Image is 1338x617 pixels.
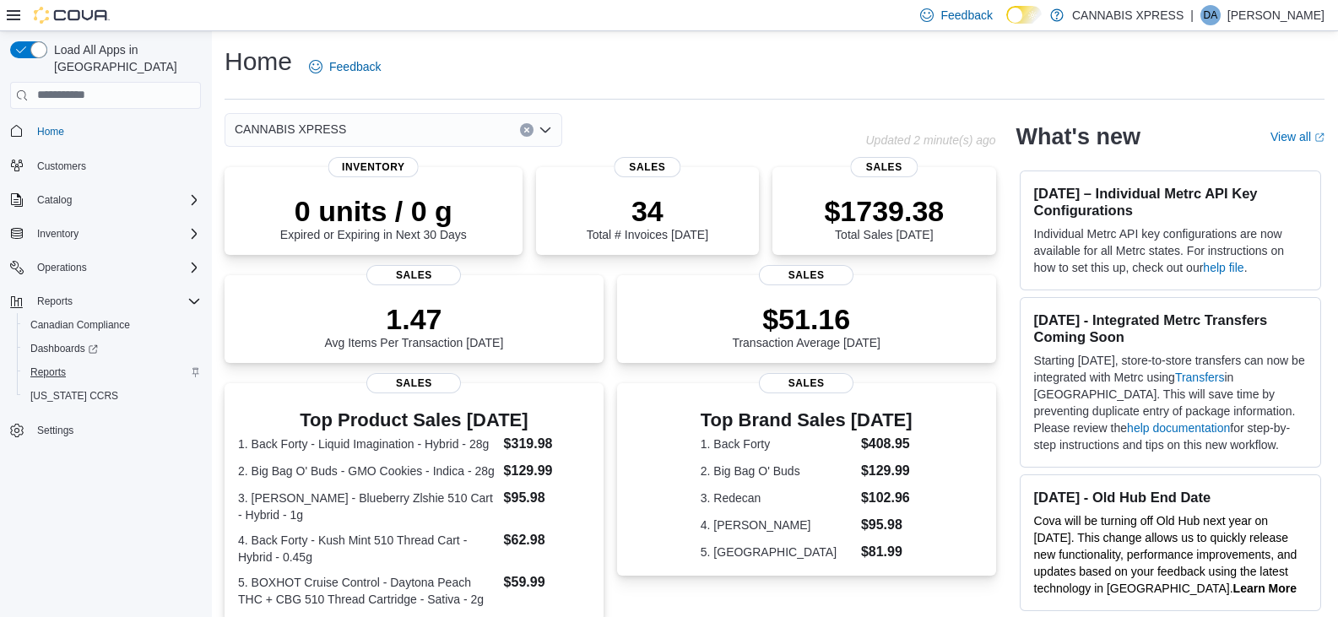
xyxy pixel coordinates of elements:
dd: $129.99 [861,461,913,481]
span: Inventory [328,157,419,177]
p: Updated 2 minute(s) ago [865,133,995,147]
button: Customers [3,154,208,178]
dd: $81.99 [861,542,913,562]
span: Washington CCRS [24,386,201,406]
h3: Top Brand Sales [DATE] [701,410,913,430]
button: Operations [3,256,208,279]
a: Reports [24,362,73,382]
button: Catalog [3,188,208,212]
button: Reports [17,360,208,384]
dd: $102.96 [861,488,913,508]
button: Settings [3,418,208,442]
h3: [DATE] - Old Hub End Date [1034,489,1307,506]
h1: Home [225,45,292,78]
a: help file [1203,261,1243,274]
button: Reports [30,291,79,311]
svg: External link [1314,133,1324,143]
p: CANNABIS XPRESS [1072,5,1184,25]
a: Learn More [1233,582,1297,595]
dt: 2. Big Bag O' Buds - GMO Cookies - Indica - 28g [238,463,497,479]
button: Open list of options [539,123,552,137]
button: Canadian Compliance [17,313,208,337]
button: Inventory [30,224,85,244]
span: Operations [37,261,87,274]
p: | [1190,5,1194,25]
dd: $62.98 [504,530,590,550]
span: Inventory [37,227,79,241]
span: Dashboards [24,338,201,359]
span: Customers [30,155,201,176]
span: Operations [30,257,201,278]
a: Canadian Compliance [24,315,137,335]
a: Customers [30,156,93,176]
a: Settings [30,420,80,441]
h2: What's new [1016,123,1140,150]
span: Reports [30,365,66,379]
dd: $319.98 [504,434,590,454]
div: Total # Invoices [DATE] [587,194,708,241]
span: Settings [30,419,201,441]
button: Catalog [30,190,79,210]
dt: 3. Redecan [701,490,854,506]
span: Catalog [37,193,72,207]
h3: Top Product Sales [DATE] [238,410,590,430]
span: Sales [851,157,918,177]
div: Total Sales [DATE] [824,194,944,241]
p: 1.47 [324,302,503,336]
dd: $408.95 [861,434,913,454]
a: Transfers [1175,371,1225,384]
p: $51.16 [732,302,880,336]
span: Catalog [30,190,201,210]
a: help documentation [1127,421,1230,435]
p: $1739.38 [824,194,944,228]
div: Expired or Expiring in Next 30 Days [280,194,467,241]
dd: $95.98 [861,515,913,535]
a: Home [30,122,71,142]
dd: $129.99 [504,461,590,481]
span: CANNABIS XPRESS [235,119,346,139]
button: Home [3,119,208,143]
button: Operations [30,257,94,278]
p: 34 [587,194,708,228]
a: Dashboards [17,337,208,360]
dd: $95.98 [504,488,590,508]
span: Settings [37,424,73,437]
dt: 1. Back Forty [701,436,854,452]
span: Canadian Compliance [30,318,130,332]
span: Sales [759,265,853,285]
span: Sales [614,157,680,177]
p: Starting [DATE], store-to-store transfers can now be integrated with Metrc using in [GEOGRAPHIC_D... [1034,352,1307,453]
h3: [DATE] – Individual Metrc API Key Configurations [1034,185,1307,219]
a: View allExternal link [1270,130,1324,143]
dt: 4. Back Forty - Kush Mint 510 Thread Cart - Hybrid - 0.45g [238,532,497,566]
span: Dashboards [30,342,98,355]
input: Dark Mode [1006,6,1042,24]
button: Clear input [520,123,534,137]
span: Feedback [329,58,381,75]
span: Sales [366,373,461,393]
p: 0 units / 0 g [280,194,467,228]
dt: 1. Back Forty - Liquid Imagination - Hybrid - 28g [238,436,497,452]
p: [PERSON_NAME] [1227,5,1324,25]
dt: 2. Big Bag O' Buds [701,463,854,479]
span: Sales [759,373,853,393]
dt: 5. BOXHOT Cruise Control - Daytona Peach THC + CBG 510 Thread Cartridge - Sativa - 2g [238,574,497,608]
div: Daysha Amos [1200,5,1221,25]
span: Sales [366,265,461,285]
span: Home [37,125,64,138]
span: [US_STATE] CCRS [30,389,118,403]
img: Cova [34,7,110,24]
div: Transaction Average [DATE] [732,302,880,349]
span: Cova will be turning off Old Hub next year on [DATE]. This change allows us to quickly release ne... [1034,514,1297,595]
span: Customers [37,160,86,173]
a: [US_STATE] CCRS [24,386,125,406]
span: DA [1204,5,1218,25]
span: Reports [30,291,201,311]
a: Feedback [302,50,387,84]
span: Reports [37,295,73,308]
div: Avg Items Per Transaction [DATE] [324,302,503,349]
span: Inventory [30,224,201,244]
span: Home [30,121,201,142]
